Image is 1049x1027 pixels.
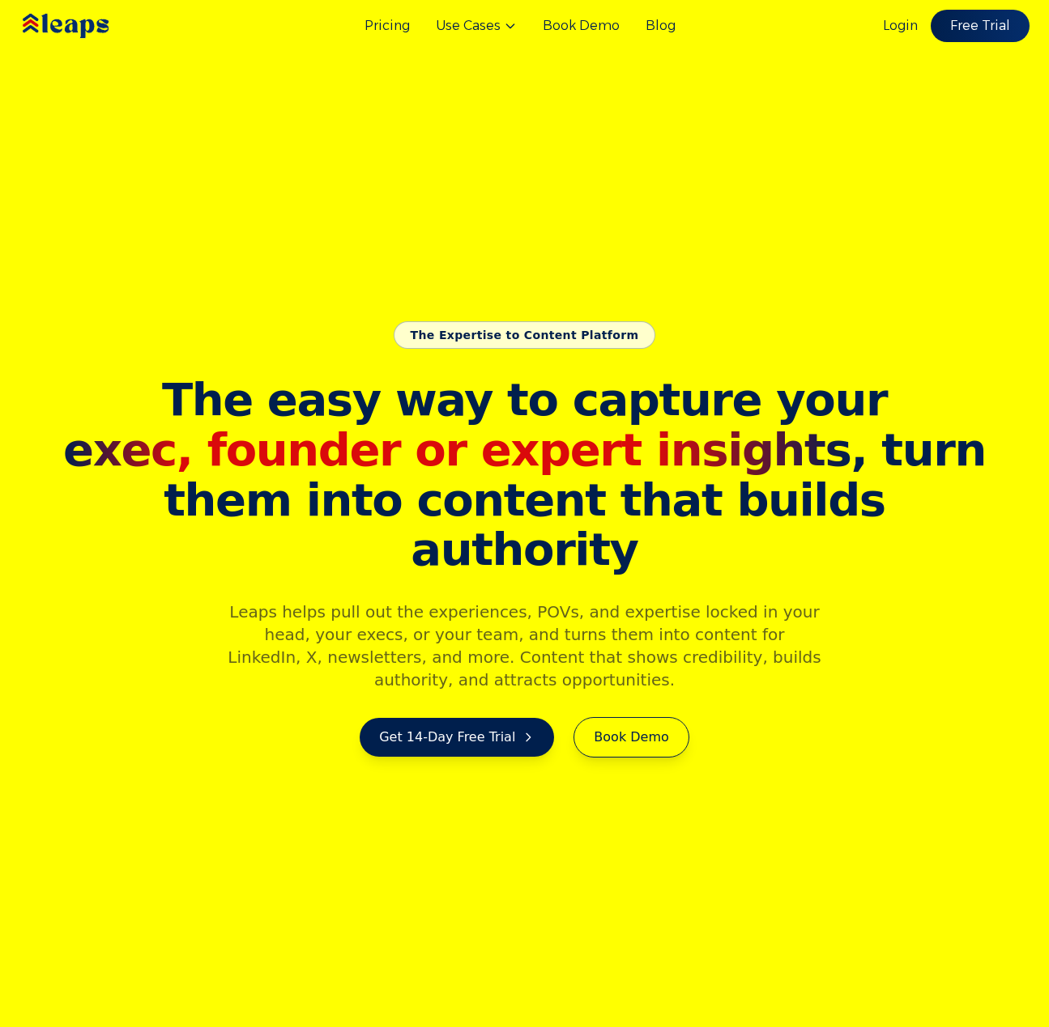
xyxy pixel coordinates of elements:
[58,475,991,575] span: them into content that builds authority
[543,16,620,36] a: Book Demo
[162,373,887,426] span: The easy way to capture your
[365,16,410,36] a: Pricing
[63,423,851,476] span: exec, founder or expert insights
[360,718,554,757] a: Get 14-Day Free Trial
[58,425,991,475] span: , turn
[436,16,517,36] button: Use Cases
[646,16,676,36] a: Blog
[931,10,1030,42] a: Free Trial
[394,321,656,349] div: The Expertise to Content Platform
[883,16,918,36] a: Login
[574,717,689,758] a: Book Demo
[19,2,157,49] img: Leaps Logo
[214,600,836,691] p: Leaps helps pull out the experiences, POVs, and expertise locked in your head, your execs, or you...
